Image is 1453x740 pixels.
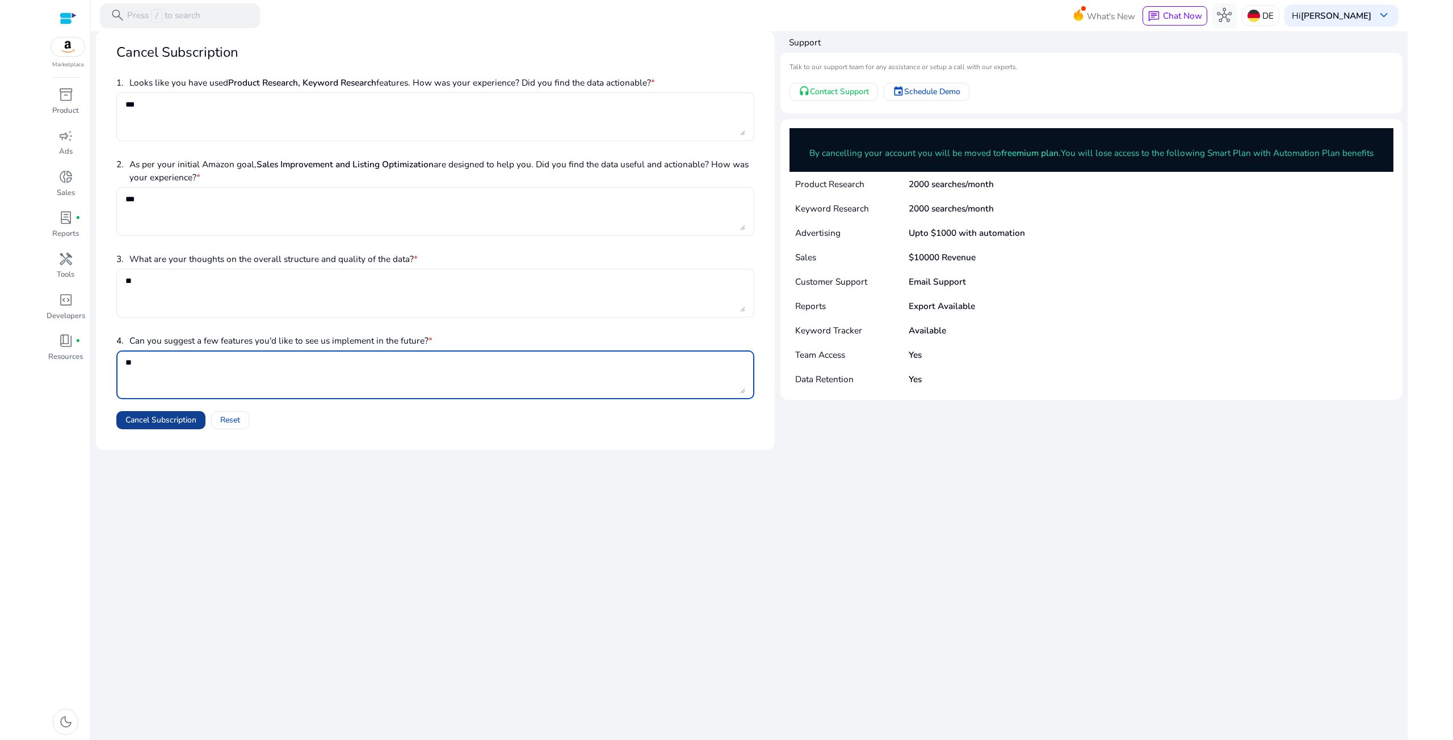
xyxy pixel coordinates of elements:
[59,146,73,158] p: Ads
[57,269,74,281] p: Tools
[110,8,125,23] span: search
[151,9,162,23] span: /
[47,311,85,322] p: Developers
[1262,6,1274,26] p: DE
[1217,8,1232,23] span: hub
[909,251,976,264] p: $10000 Revenue
[58,87,73,102] span: inventory_2
[116,158,124,184] p: 2.
[228,77,376,88] b: Product Research, Keyword Research
[48,352,83,363] p: Resources
[909,373,922,386] p: Yes
[58,714,73,729] span: dark_mode
[1143,6,1207,26] button: chatChat Now
[909,348,922,361] p: Yes
[795,324,909,337] p: Keyword Tracker
[795,251,909,264] p: Sales
[893,86,904,98] mat-icon: event
[909,275,966,288] p: Email Support
[257,158,434,170] b: Sales Improvement and Listing Optimization
[58,333,73,348] span: book_4
[1001,147,1061,159] b: freemium plan.
[1212,3,1237,28] button: hub
[116,76,124,89] p: 1.
[45,249,86,290] a: handymanTools
[798,146,1385,159] p: By cancelling your account you will be moved to You will lose access to the following Smart Plan ...
[790,62,1393,73] mat-card-subtitle: Talk to our support team for any assistance or setup a call with our experts.
[58,210,73,225] span: lab_profile
[125,414,196,426] span: Cancel Subscription
[52,61,84,69] p: Marketplace
[45,85,86,126] a: inventory_2Product
[75,215,81,221] span: fiber_manual_record
[909,299,975,312] p: Export Available
[45,126,86,167] a: campaignAds
[1087,6,1135,26] span: What's New
[1301,10,1371,22] b: [PERSON_NAME]
[1248,10,1260,22] img: de.svg
[795,177,909,191] p: Product Research
[220,414,240,426] span: Reset
[52,229,79,240] p: Reports
[45,167,86,208] a: donut_smallSales
[58,293,73,307] span: code_blocks
[129,76,655,89] p: Looks like you have used features. How was your experience? Did you find the data actionable?
[909,177,994,191] p: 2000 searches/month
[116,334,124,347] p: 4.
[58,129,73,143] span: campaign
[51,37,85,56] img: amazon.svg
[58,252,73,267] span: handyman
[909,226,1025,239] p: Upto $1000 with automation
[129,158,754,184] p: As per your initial Amazon goal, are designed to help you. Did you find the data useful and actio...
[1292,11,1371,20] p: Hi
[127,9,200,23] p: Press to search
[45,290,86,331] a: code_blocksDevelopers
[795,202,909,215] p: Keyword Research
[909,202,994,215] p: 2000 searches/month
[795,299,909,312] p: Reports
[795,226,909,239] p: Advertising
[58,170,73,184] span: donut_small
[116,252,124,265] p: 3.
[1163,10,1202,22] span: Chat Now
[116,43,238,62] mat-card-title: Cancel Subscription
[116,411,205,429] button: Cancel Subscription
[909,324,946,337] p: Available
[789,36,1402,49] h4: Support
[129,334,432,347] p: Can you suggest a few features you'd like to see us implement in the future?
[904,86,960,98] span: Schedule Demo
[211,411,249,429] button: Reset
[75,339,81,344] span: fiber_manual_record
[45,208,86,249] a: lab_profilefiber_manual_recordReports
[790,83,878,101] a: Contact Support
[795,275,909,288] p: Customer Support
[57,188,75,199] p: Sales
[1148,10,1160,23] span: chat
[795,348,909,361] p: Team Access
[799,86,810,98] mat-icon: headset
[52,105,79,117] p: Product
[129,252,418,265] p: What are your thoughts on the overall structure and quality of the data?
[45,331,86,372] a: book_4fiber_manual_recordResources
[795,373,909,386] p: Data Retention
[810,86,869,98] span: Contact Support
[1376,8,1391,23] span: keyboard_arrow_down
